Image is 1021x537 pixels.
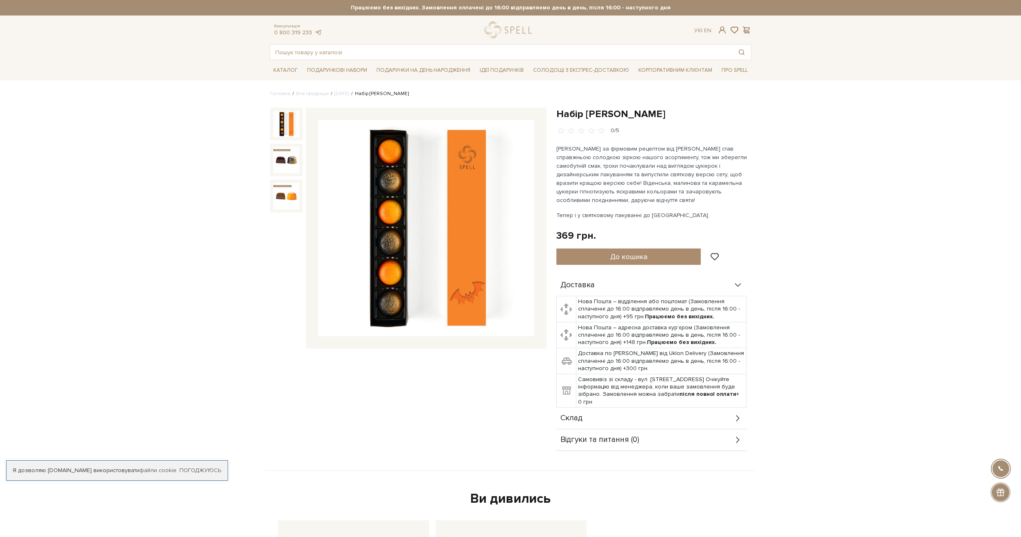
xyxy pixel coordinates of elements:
[270,91,290,97] a: Головна
[314,29,322,36] a: telegram
[718,64,751,77] a: Про Spell
[274,24,322,29] span: Консультація:
[140,467,177,474] a: файли cookie
[296,91,329,97] a: Вся продукція
[732,45,751,60] button: Пошук товару у каталозі
[334,91,349,97] a: [DATE]
[560,415,582,422] span: Склад
[576,374,746,408] td: Самовивіз зі складу - вул. [STREET_ADDRESS] Очікуйте інформацію від менеджера, коли ваше замовлен...
[610,252,647,261] span: До кошика
[273,111,299,137] img: Набір цукерок Хелловін
[556,144,748,204] p: [PERSON_NAME] за фірмовим рецептом від [PERSON_NAME] став справжньою солодкою зіркою нашого асорт...
[556,249,701,265] button: До кошика
[485,22,536,38] a: logo
[275,490,746,508] div: Ви дивились
[476,64,527,77] a: Ідеї подарунків
[560,436,639,444] span: Відгуки та питання (0)
[273,183,299,209] img: Набір цукерок Хелловін
[576,348,746,374] td: Доставка по [PERSON_NAME] від Uklon Delivery (Замовлення сплаченні до 16:00 відправляємо день в д...
[611,127,619,135] div: 0/5
[647,339,716,346] b: Працюємо без вихідних.
[704,27,711,34] a: En
[694,27,711,34] div: Ук
[270,4,751,11] strong: Працюємо без вихідних. Замовлення оплачені до 16:00 відправляємо день в день, після 16:00 - насту...
[373,64,474,77] a: Подарунки на День народження
[680,391,736,397] b: після повної оплати
[576,296,746,322] td: Нова Пошта – відділення або поштомат (Замовлення сплаченні до 16:00 відправляємо день в день, піс...
[270,45,732,60] input: Пошук товару у каталозі
[556,108,751,120] h1: Набір [PERSON_NAME]
[273,147,299,173] img: Набір цукерок Хелловін
[274,29,312,36] a: 0 800 319 233
[645,313,714,320] b: Працюємо без вихідних.
[635,64,715,77] a: Корпоративним клієнтам
[701,27,702,34] span: |
[556,211,748,220] p: Тепер і у святковому пакуванні до [GEOGRAPHIC_DATA].
[270,64,301,77] a: Каталог
[7,467,228,474] div: Я дозволяю [DOMAIN_NAME] використовувати
[530,63,632,77] a: Солодощі з експрес-доставкою
[556,229,596,242] div: 369 грн.
[179,467,221,474] a: Погоджуюсь
[318,120,534,336] img: Набір цукерок Хелловін
[304,64,370,77] a: Подарункові набори
[576,322,746,348] td: Нова Пошта – адресна доставка кур'єром (Замовлення сплаченні до 16:00 відправляємо день в день, п...
[349,90,409,98] li: Набір [PERSON_NAME]
[560,282,595,289] span: Доставка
